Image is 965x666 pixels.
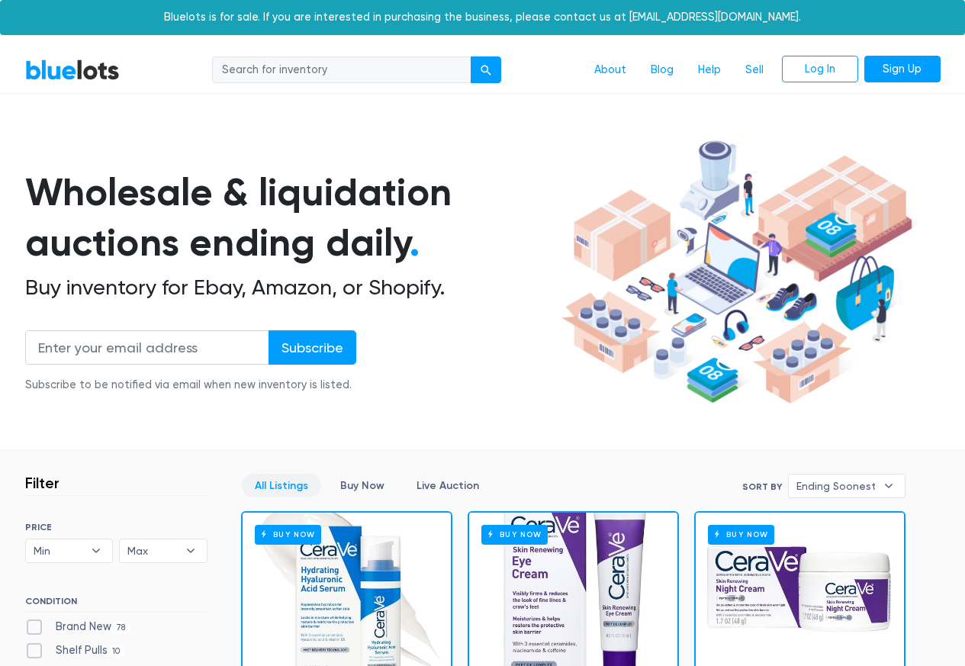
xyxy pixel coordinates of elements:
[25,59,120,81] a: BlueLots
[25,642,125,659] label: Shelf Pulls
[404,474,492,497] a: Live Auction
[111,622,130,634] span: 78
[686,56,733,85] a: Help
[127,539,178,562] span: Max
[175,539,207,562] b: ▾
[742,480,782,494] label: Sort By
[873,475,905,497] b: ▾
[410,220,420,265] span: .
[25,522,207,532] h6: PRICE
[733,56,776,85] a: Sell
[327,474,397,497] a: Buy Now
[34,539,84,562] span: Min
[25,474,60,492] h3: Filter
[782,56,858,83] a: Log In
[212,56,471,84] input: Search for inventory
[80,539,112,562] b: ▾
[255,525,321,544] h6: Buy Now
[639,56,686,85] a: Blog
[556,134,918,411] img: hero-ee84e7d0318cb26816c560f6b4441b76977f77a177738b4e94f68c95b2b83dbb.png
[242,474,321,497] a: All Listings
[708,525,774,544] h6: Buy Now
[481,525,548,544] h6: Buy Now
[796,475,876,497] span: Ending Soonest
[25,330,269,365] input: Enter your email address
[864,56,941,83] a: Sign Up
[25,619,130,635] label: Brand New
[25,596,207,613] h6: CONDITION
[269,330,356,365] input: Subscribe
[25,167,556,269] h1: Wholesale & liquidation auctions ending daily
[582,56,639,85] a: About
[25,377,356,394] div: Subscribe to be notified via email when new inventory is listed.
[25,275,556,301] h2: Buy inventory for Ebay, Amazon, or Shopify.
[108,645,125,658] span: 10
